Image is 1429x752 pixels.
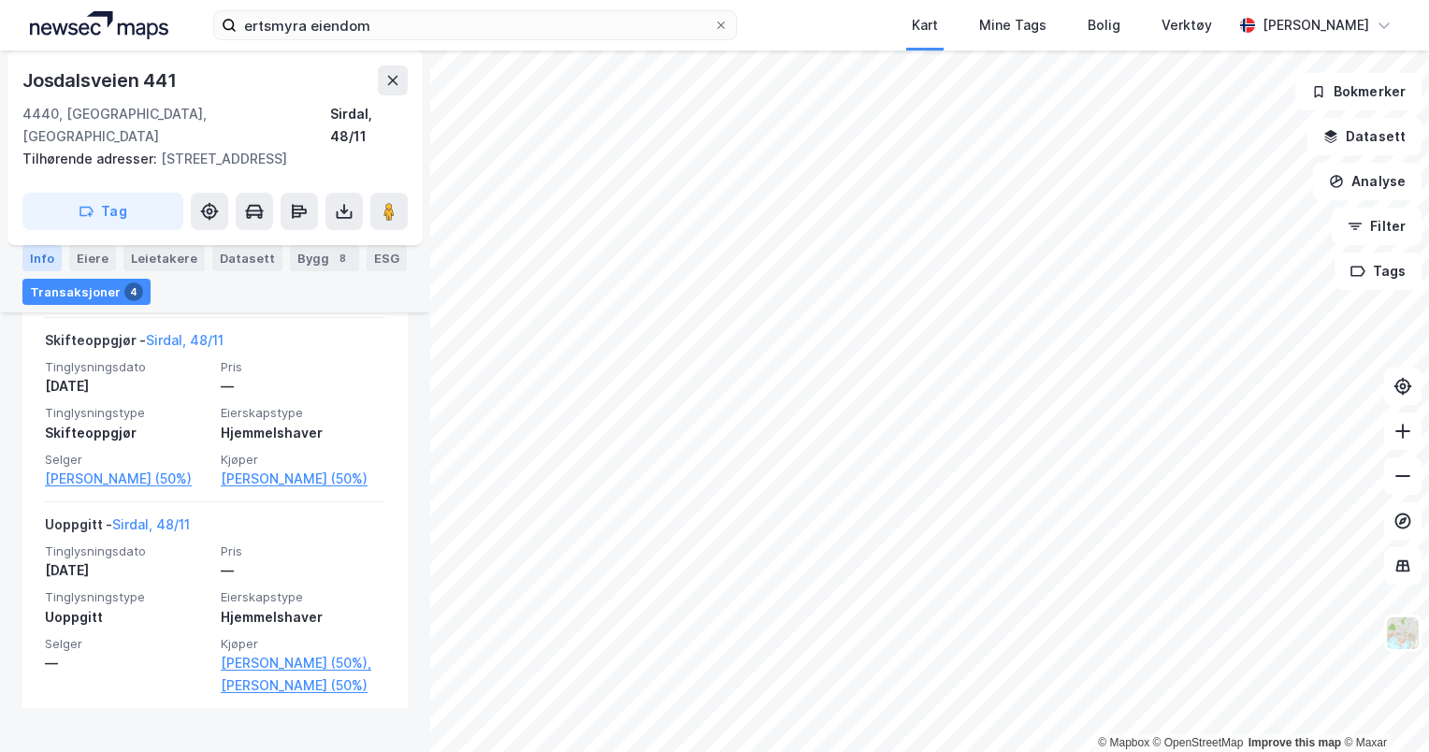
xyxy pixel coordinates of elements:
[221,606,385,629] div: Hjemmelshaver
[22,245,62,271] div: Info
[45,606,209,629] div: Uoppgitt
[45,513,190,543] div: Uoppgitt -
[221,452,385,468] span: Kjøper
[221,422,385,444] div: Hjemmelshaver
[45,422,209,444] div: Skifteoppgjør
[221,589,385,605] span: Eierskapstype
[1307,118,1422,155] button: Datasett
[45,405,209,421] span: Tinglysningstype
[221,674,385,697] a: [PERSON_NAME] (50%)
[221,468,385,490] a: [PERSON_NAME] (50%)
[237,11,714,39] input: Søk på adresse, matrikkel, gårdeiere, leietakere eller personer
[1263,14,1369,36] div: [PERSON_NAME]
[221,359,385,375] span: Pris
[22,151,161,166] span: Tilhørende adresser:
[1098,736,1149,749] a: Mapbox
[1313,163,1422,200] button: Analyse
[45,559,209,582] div: [DATE]
[1162,14,1212,36] div: Verktøy
[979,14,1046,36] div: Mine Tags
[45,636,209,652] span: Selger
[112,516,190,532] a: Sirdal, 48/11
[45,329,224,359] div: Skifteoppgjør -
[1335,662,1429,752] iframe: Chat Widget
[45,468,209,490] a: [PERSON_NAME] (50%)
[221,636,385,652] span: Kjøper
[221,405,385,421] span: Eierskapstype
[1332,208,1422,245] button: Filter
[221,652,385,674] a: [PERSON_NAME] (50%),
[212,245,282,271] div: Datasett
[45,652,209,674] div: —
[912,14,938,36] div: Kart
[45,543,209,559] span: Tinglysningsdato
[1249,736,1341,749] a: Improve this map
[221,559,385,582] div: —
[1385,615,1421,651] img: Z
[45,359,209,375] span: Tinglysningsdato
[124,282,143,301] div: 4
[1295,73,1422,110] button: Bokmerker
[290,245,359,271] div: Bygg
[1088,14,1120,36] div: Bolig
[221,375,385,398] div: —
[69,245,116,271] div: Eiere
[45,589,209,605] span: Tinglysningstype
[367,245,407,271] div: ESG
[22,148,393,170] div: [STREET_ADDRESS]
[22,103,330,148] div: 4440, [GEOGRAPHIC_DATA], [GEOGRAPHIC_DATA]
[333,249,352,268] div: 8
[22,193,183,230] button: Tag
[22,279,151,305] div: Transaksjoner
[146,332,224,348] a: Sirdal, 48/11
[30,11,168,39] img: logo.a4113a55bc3d86da70a041830d287a7e.svg
[1153,736,1244,749] a: OpenStreetMap
[123,245,205,271] div: Leietakere
[45,375,209,398] div: [DATE]
[45,452,209,468] span: Selger
[22,65,180,95] div: Josdalsveien 441
[221,543,385,559] span: Pris
[330,103,408,148] div: Sirdal, 48/11
[1335,253,1422,290] button: Tags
